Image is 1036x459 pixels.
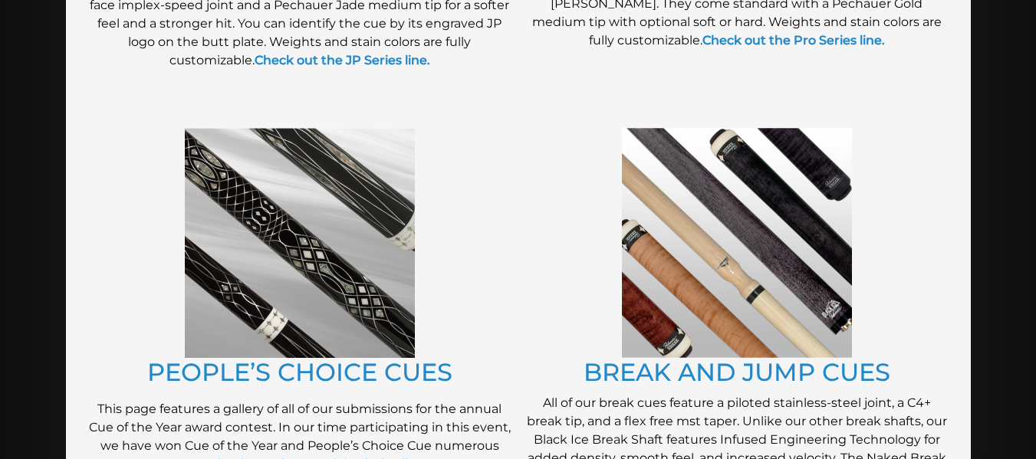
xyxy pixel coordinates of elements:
a: BREAK AND JUMP CUES [584,357,890,387]
a: Check out the Pro Series line. [702,33,885,48]
a: Check out the JP Series line. [255,53,430,67]
a: PEOPLE’S CHOICE CUES [147,357,452,387]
